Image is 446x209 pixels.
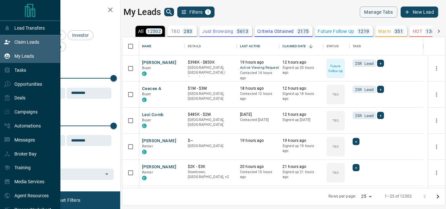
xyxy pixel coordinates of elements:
p: 1–25 of 12502 [385,194,412,199]
div: condos.ca [142,124,147,128]
div: Last Active [237,37,279,55]
div: + [377,60,384,67]
p: [GEOGRAPHIC_DATA], [GEOGRAPHIC_DATA] [188,91,233,101]
p: $485K - $2M [188,112,233,117]
span: 1 [206,10,210,14]
p: TBD [171,29,180,34]
p: Future Follow Up [318,29,354,34]
p: 12 hours ago [282,112,320,117]
p: Rows per page: [328,194,356,199]
h1: My Leads [123,7,161,17]
p: Toronto [188,65,233,81]
p: 2175 [298,29,309,34]
p: TBD [332,144,339,149]
div: Details [184,37,237,55]
div: Name [142,37,152,55]
p: Signed up 21 hours ago [282,170,320,180]
span: Buyer [142,118,151,122]
div: Tags [349,37,423,55]
span: + [355,164,357,171]
button: Reset Filters [50,195,85,206]
div: Name [139,37,184,55]
span: + [379,60,382,67]
div: condos.ca [142,71,147,76]
p: 12 hours ago [282,86,320,91]
p: Future Follow Up [327,64,344,73]
button: [PERSON_NAME] [142,138,176,144]
p: Contacted [DATE] [240,117,276,123]
span: Investor [70,33,91,38]
div: Claimed Date [282,37,306,55]
p: TBD [332,170,339,175]
span: Buyer [142,92,151,96]
p: 20 hours ago [240,164,276,170]
p: 5613 [237,29,248,34]
p: 12502 [147,29,161,34]
p: $398K - $850K [188,60,233,65]
p: Criteria Obtained [257,29,294,34]
span: + [355,138,357,145]
p: 351 [395,29,403,34]
p: Signed up [DATE] [282,117,320,123]
p: [DATE] [240,112,276,117]
p: $--- [188,138,233,143]
span: ISR Lead [355,60,374,67]
div: 25 [358,192,374,201]
button: Filters1 [177,7,215,18]
button: [PERSON_NAME] [142,164,176,170]
button: search button [164,8,174,16]
button: more [432,90,441,99]
p: TBD [332,118,339,123]
span: ISR Lead [355,112,374,119]
div: + [353,138,359,145]
button: more [432,168,441,178]
div: + [353,164,359,171]
p: 21 hours ago [282,164,320,170]
p: 134 [426,29,434,34]
div: Investor [68,30,93,40]
p: Warm [378,29,391,34]
p: Signed up 19 hours ago [282,143,320,154]
p: [GEOGRAPHIC_DATA] [188,143,233,149]
button: Ceecee A [142,86,161,92]
p: All [138,29,143,34]
div: Details [188,37,201,55]
button: Open [102,170,111,179]
p: 18 hours ago [240,86,276,91]
div: condos.ca [142,150,147,154]
span: ISR Lead [355,86,374,93]
p: $2K - $3K [188,164,233,170]
p: Contacted 14 hours ago [240,70,276,81]
div: Claimed Date [279,37,323,55]
p: 12 hours ago [282,60,320,65]
h2: Filters [21,7,114,14]
span: Active Viewing Request [240,65,276,71]
p: TBD [332,92,339,97]
p: 19 hours ago [240,60,276,65]
p: Signed up 20 hours ago [282,65,320,75]
p: $1M - $3M [188,86,233,91]
button: [PERSON_NAME] [142,60,176,66]
p: [GEOGRAPHIC_DATA], [GEOGRAPHIC_DATA] [188,117,233,127]
div: Tags [353,37,361,55]
span: Renter [142,170,153,174]
span: Buyer [142,66,151,70]
p: HOT [413,29,422,34]
button: New Lead [401,7,438,18]
div: Last Active [240,37,260,55]
button: more [432,142,441,152]
p: 19 hours ago [282,138,320,143]
div: condos.ca [142,97,147,102]
button: Go to next page [431,190,444,203]
p: 19 hours ago [240,138,276,143]
div: Status [327,37,339,55]
button: Manage Tabs [360,7,397,18]
div: Status [323,37,349,55]
p: 1219 [358,29,369,34]
button: Sort [306,42,315,51]
span: Renter [142,144,153,148]
p: Midtown | Central, Toronto [188,170,233,180]
p: 283 [184,29,192,34]
button: Lexi Comb [142,112,163,118]
span: + [379,112,382,119]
